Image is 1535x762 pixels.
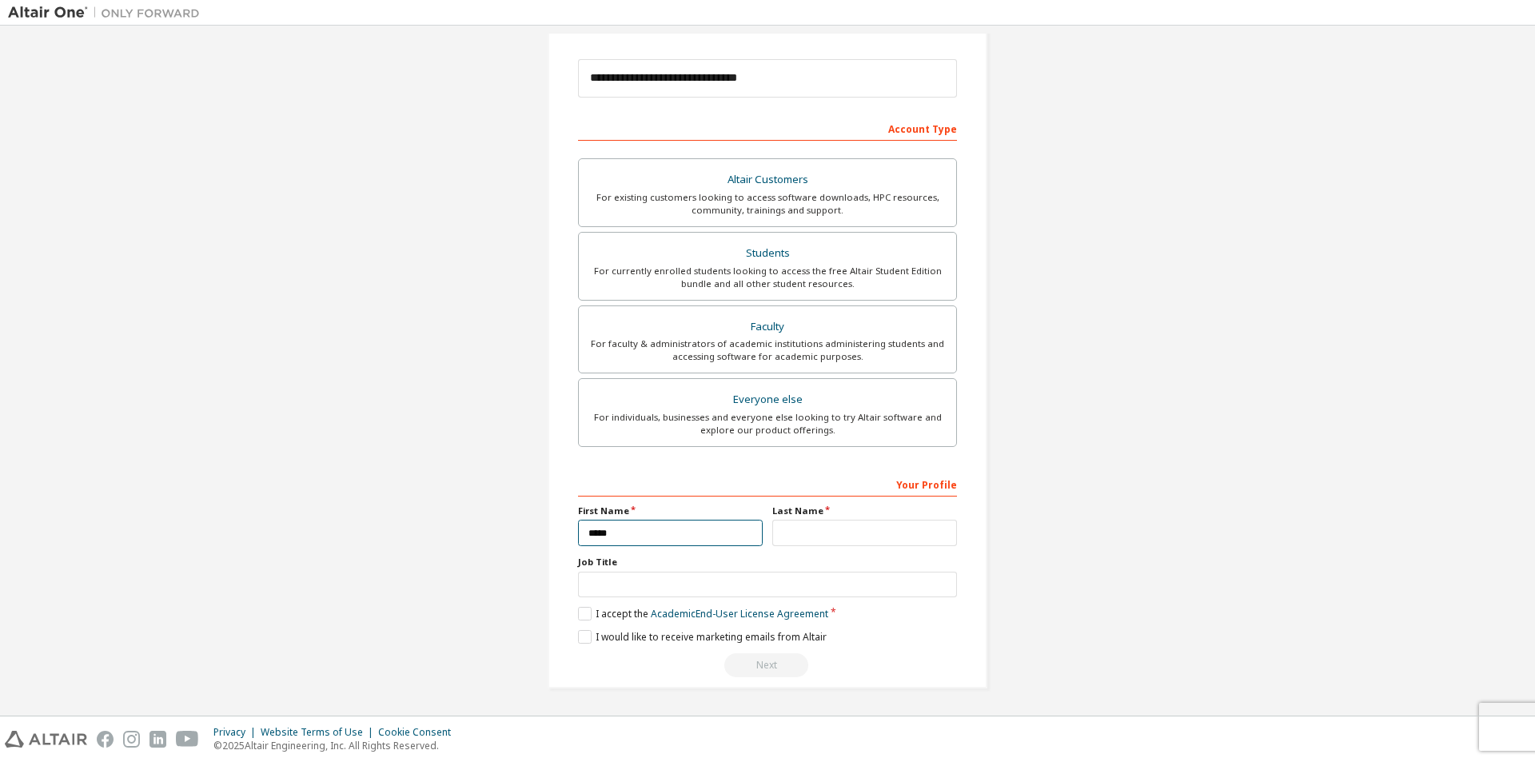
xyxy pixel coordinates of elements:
label: Last Name [772,505,957,517]
div: For faculty & administrators of academic institutions administering students and accessing softwa... [588,337,947,363]
img: Altair One [8,5,208,21]
img: linkedin.svg [150,731,166,748]
img: altair_logo.svg [5,731,87,748]
div: Everyone else [588,389,947,411]
div: Your Profile [578,471,957,497]
div: Read and acccept EULA to continue [578,653,957,677]
label: First Name [578,505,763,517]
label: Job Title [578,556,957,569]
div: Faculty [588,316,947,338]
div: Privacy [213,726,261,739]
div: Altair Customers [588,169,947,191]
p: © 2025 Altair Engineering, Inc. All Rights Reserved. [213,739,460,752]
div: Website Terms of Use [261,726,378,739]
label: I accept the [578,607,828,620]
img: youtube.svg [176,731,199,748]
div: For currently enrolled students looking to access the free Altair Student Edition bundle and all ... [588,265,947,290]
div: For individuals, businesses and everyone else looking to try Altair software and explore our prod... [588,411,947,437]
div: For existing customers looking to access software downloads, HPC resources, community, trainings ... [588,191,947,217]
label: I would like to receive marketing emails from Altair [578,630,827,644]
img: instagram.svg [123,731,140,748]
div: Account Type [578,115,957,141]
div: Students [588,242,947,265]
a: Academic End-User License Agreement [651,607,828,620]
div: Cookie Consent [378,726,460,739]
img: facebook.svg [97,731,114,748]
